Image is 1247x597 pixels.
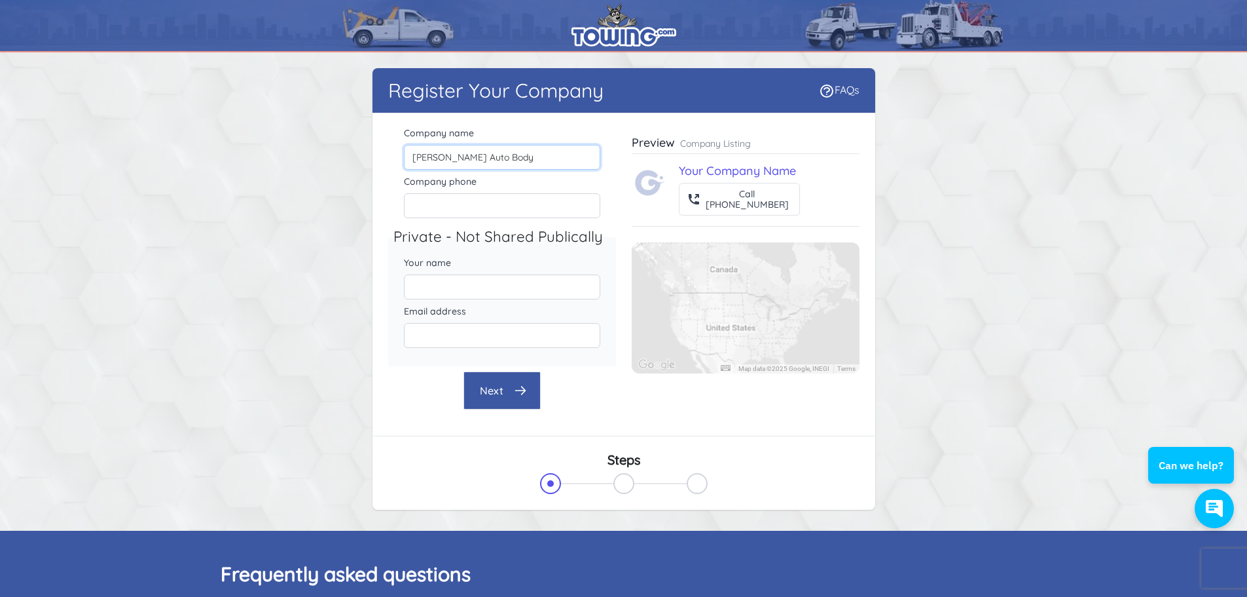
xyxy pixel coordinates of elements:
[388,79,604,102] h1: Register Your Company
[721,365,730,371] button: Keyboard shortcuts
[819,83,859,96] a: FAQs
[463,372,541,410] button: Next
[404,256,600,269] label: Your name
[635,356,678,374] img: Google
[837,365,856,372] a: Terms (opens in new tab)
[221,562,1027,586] h2: Frequently asked questions
[1138,411,1247,541] iframe: Conversations
[679,163,796,178] a: Your Company Name
[680,137,751,150] p: Company Listing
[571,3,676,47] img: logo.png
[634,167,666,199] img: Towing.com Logo
[404,126,600,140] label: Company name
[393,226,621,248] legend: Private - Not Shared Publically
[388,452,859,468] h3: Steps
[632,135,675,151] h3: Preview
[679,183,800,216] button: Call[PHONE_NUMBER]
[404,175,600,188] label: Company phone
[404,305,600,318] label: Email address
[706,189,789,210] div: Call [PHONE_NUMBER]
[738,365,829,372] span: Map data ©2025 Google, INEGI
[635,356,678,374] a: Open this area in Google Maps (opens a new window)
